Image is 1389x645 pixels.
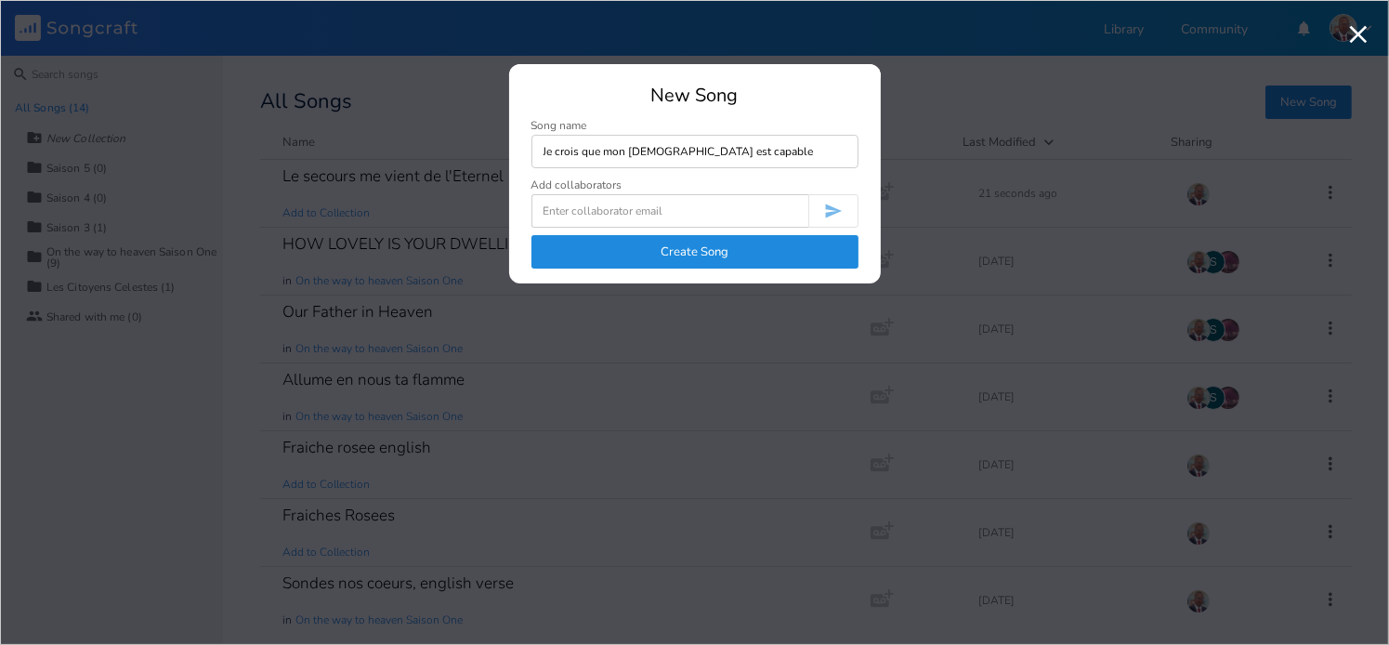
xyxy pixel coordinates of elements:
input: Enter song name [531,135,858,168]
button: Create Song [531,235,858,269]
div: New Song [531,86,858,105]
button: Invite [808,194,858,228]
div: Song name [531,120,858,131]
div: Add collaborators [531,179,622,191]
input: Enter collaborator email [531,194,808,228]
